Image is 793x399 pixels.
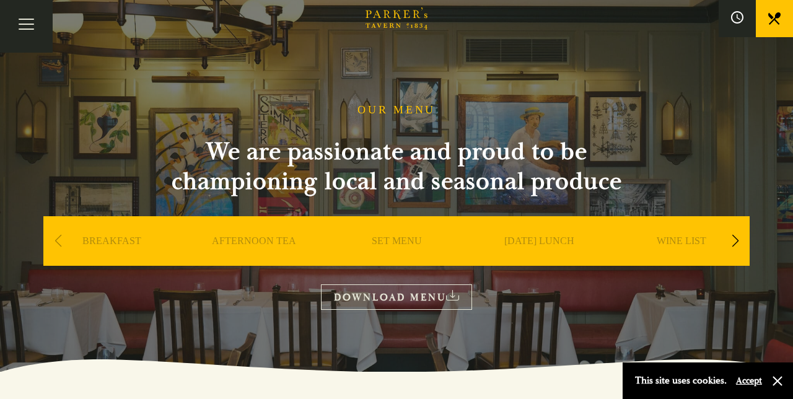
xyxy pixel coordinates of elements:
[372,235,422,284] a: SET MENU
[212,235,296,284] a: AFTERNOON TEA
[321,284,472,310] a: DOWNLOAD MENU
[736,375,762,387] button: Accept
[657,235,706,284] a: WINE LIST
[149,137,644,196] h2: We are passionate and proud to be championing local and seasonal produce
[328,216,465,303] div: 3 / 9
[635,372,727,390] p: This site uses cookies.
[771,375,784,387] button: Close and accept
[727,227,743,255] div: Next slide
[50,227,66,255] div: Previous slide
[504,235,574,284] a: [DATE] LUNCH
[357,103,436,117] h1: OUR MENU
[43,216,180,303] div: 1 / 9
[471,216,607,303] div: 4 / 9
[82,235,141,284] a: BREAKFAST
[613,216,750,303] div: 5 / 9
[186,216,322,303] div: 2 / 9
